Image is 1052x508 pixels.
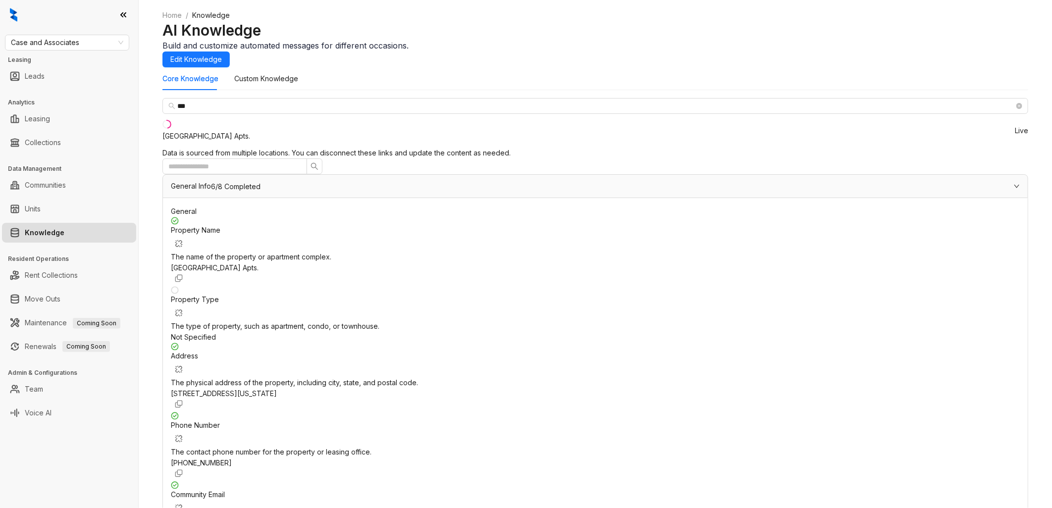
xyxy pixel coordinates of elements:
li: Maintenance [2,313,136,333]
span: expanded [1014,183,1020,189]
div: The name of the property or apartment complex. [171,252,1020,262]
li: Units [2,199,136,219]
a: Move Outs [25,289,60,309]
a: Voice AI [25,403,52,423]
span: Knowledge [192,11,230,19]
span: close-circle [1016,103,1022,109]
li: Team [2,379,136,399]
li: Move Outs [2,289,136,309]
li: Communities [2,175,136,195]
span: Coming Soon [62,341,110,352]
div: Not Specified [171,332,1020,343]
h3: Data Management [8,164,138,173]
span: Case and Associates [11,35,123,50]
button: Edit Knowledge [162,51,230,67]
h3: Admin & Configurations [8,368,138,377]
a: Units [25,199,41,219]
div: Property Name [171,225,1020,252]
h3: Analytics [8,98,138,107]
div: Build and customize automated messages for different occasions. [162,40,1028,51]
div: The contact phone number for the property or leasing office. [171,447,1020,457]
span: General [171,207,197,215]
div: Custom Knowledge [234,73,298,84]
span: Edit Knowledge [170,54,222,65]
span: General Info [171,182,211,190]
span: Coming Soon [73,318,120,329]
div: [GEOGRAPHIC_DATA] Apts. [162,131,250,142]
h2: AI Knowledge [162,21,1028,40]
span: 6/8 Completed [211,183,261,190]
h3: Resident Operations [8,254,138,263]
li: Collections [2,133,136,152]
span: search [168,102,175,109]
a: Collections [25,133,61,152]
a: RenewalsComing Soon [25,337,110,356]
span: search [311,162,318,170]
li: Rent Collections [2,265,136,285]
li: Renewals [2,337,136,356]
div: Address [171,351,1020,377]
span: [PHONE_NUMBER] [171,458,232,467]
div: The physical address of the property, including city, state, and postal code. [171,377,1020,388]
a: Leads [25,66,45,86]
div: Data is sourced from multiple locations. You can disconnect these links and update the content as... [162,148,1028,158]
a: Knowledge [25,223,64,243]
span: Live [1015,127,1028,134]
div: General Info6/8 Completed [163,175,1028,198]
li: Leasing [2,109,136,129]
span: [GEOGRAPHIC_DATA] Apts. [171,263,259,272]
div: [STREET_ADDRESS][US_STATE] [171,388,1020,399]
li: Knowledge [2,223,136,243]
a: Rent Collections [25,265,78,285]
a: Communities [25,175,66,195]
a: Team [25,379,43,399]
li: Voice AI [2,403,136,423]
div: Phone Number [171,420,1020,447]
h3: Leasing [8,55,138,64]
img: logo [10,8,17,22]
div: Core Knowledge [162,73,218,84]
a: Leasing [25,109,50,129]
a: Home [160,10,184,21]
div: Property Type [171,294,1020,321]
li: / [186,10,188,21]
li: Leads [2,66,136,86]
div: The type of property, such as apartment, condo, or townhouse. [171,321,1020,332]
